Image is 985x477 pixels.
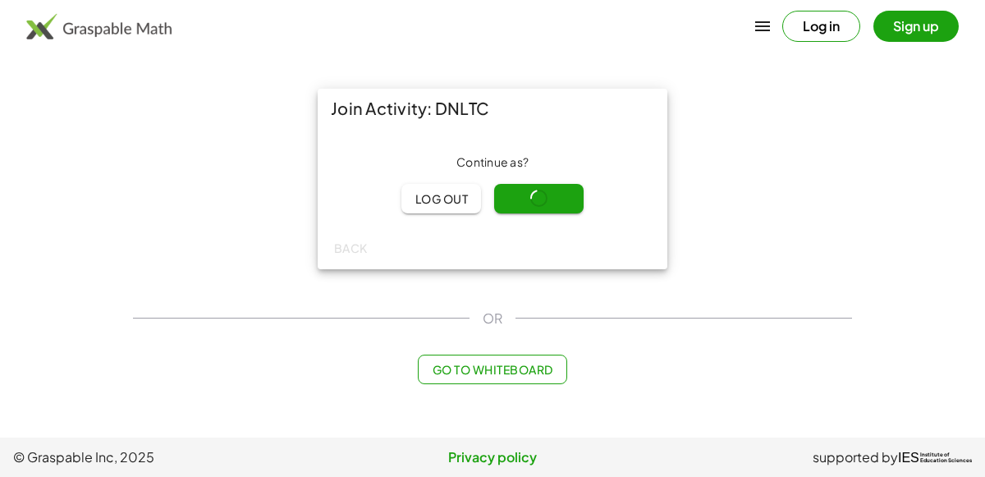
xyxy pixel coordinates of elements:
button: Log out [401,184,481,213]
div: Continue as ? [331,154,654,171]
span: Go to Whiteboard [432,362,552,377]
button: Go to Whiteboard [418,355,566,384]
span: Log out [415,191,468,206]
a: IESInstitute ofEducation Sciences [898,447,972,467]
div: Join Activity: DNLTC [318,89,667,128]
span: © Graspable Inc, 2025 [13,447,332,467]
button: Sign up [873,11,959,42]
button: Log in [782,11,860,42]
span: IES [898,450,919,466]
span: supported by [813,447,898,467]
a: Privacy policy [332,447,652,467]
span: Institute of Education Sciences [920,452,972,464]
span: OR [483,309,502,328]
